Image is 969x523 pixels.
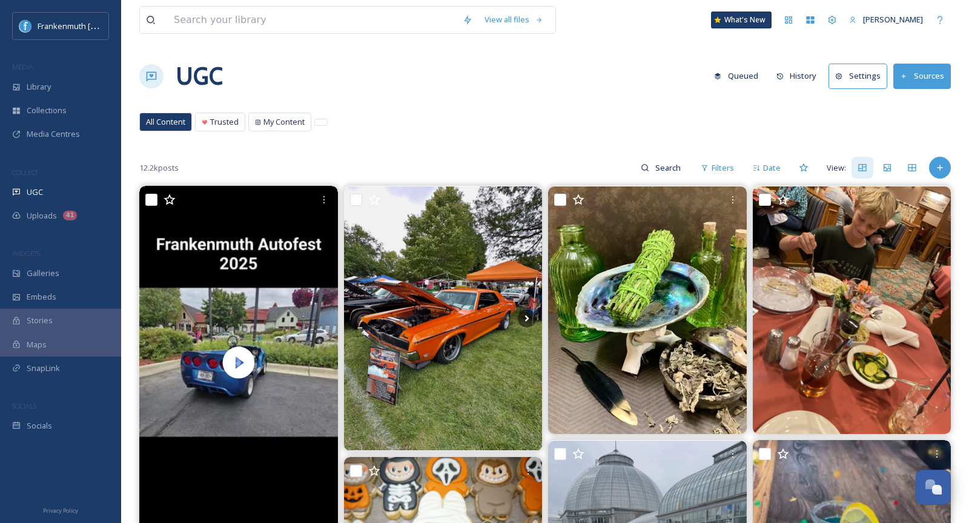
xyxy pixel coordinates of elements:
span: SOCIALS [12,401,36,410]
a: What's New [711,12,772,28]
span: My Content [263,116,305,128]
img: The Bavarian Inn Restaurant isn’t just dinner—it’s tradition! From endless platters of world-famo... [753,186,951,434]
span: Galleries [27,268,59,279]
span: All Content [146,116,185,128]
img: Social%20Media%20PFP%202025.jpg [19,20,31,32]
span: [PERSON_NAME] [863,14,923,25]
span: COLLECT [12,168,38,177]
span: Filters [712,162,734,174]
button: Settings [828,64,887,88]
a: Queued [708,64,770,88]
span: SnapLink [27,363,60,374]
a: Privacy Policy [43,502,78,517]
span: Socials [27,420,52,432]
img: One of the best classic car shows we’ve been too! #classiccar #frankenmuth #carshow #cartalkwithd... [344,186,543,451]
button: Open Chat [916,470,951,505]
a: [PERSON_NAME] [843,8,929,31]
span: Trusted [210,116,239,128]
input: Search [649,156,689,180]
span: MEDIA [12,62,33,71]
span: Uploads [27,210,57,222]
button: Queued [708,64,764,88]
span: Media Centres [27,128,80,140]
span: View: [827,162,846,174]
span: UGC [27,186,43,198]
a: History [770,64,829,88]
span: Collections [27,105,67,116]
span: WIDGETS [12,249,40,258]
a: Settings [828,64,893,88]
img: Patchouli and mountain sage come together with a rich, earthy scent that feels both grounding and... [548,186,747,435]
span: Stories [27,315,53,326]
span: Embeds [27,291,56,303]
span: Date [763,162,781,174]
button: History [770,64,823,88]
span: Privacy Policy [43,507,78,515]
a: UGC [176,58,223,94]
span: Library [27,81,51,93]
a: View all files [478,8,549,31]
button: Sources [893,64,951,88]
input: Search your library [168,7,457,33]
span: Frankenmuth [US_STATE] [38,20,129,31]
span: Maps [27,339,47,350]
span: 12.2k posts [139,162,179,174]
div: 41 [63,211,77,220]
